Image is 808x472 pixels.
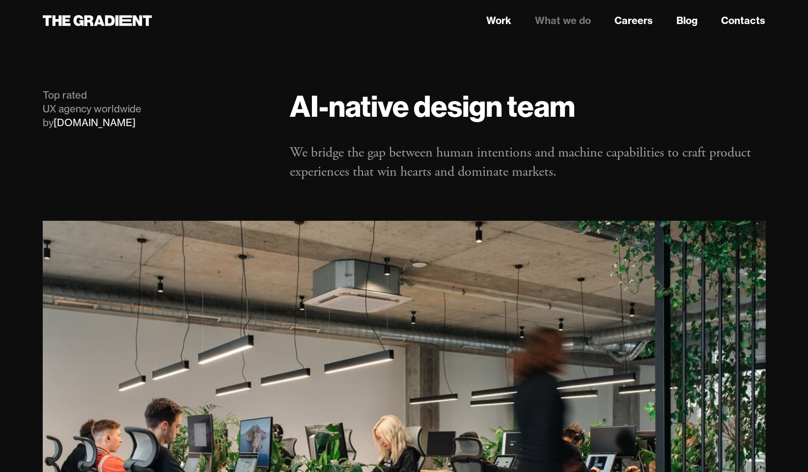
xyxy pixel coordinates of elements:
[43,88,271,130] div: Top rated UX agency worldwide by
[290,143,765,182] p: We bridge the gap between human intentions and machine capabilities to craft product experiences ...
[535,13,591,28] a: What we do
[54,116,136,129] a: [DOMAIN_NAME]
[721,13,765,28] a: Contacts
[614,13,653,28] a: Careers
[290,88,765,124] h1: AI-native design team
[486,13,511,28] a: Work
[676,13,697,28] a: Blog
